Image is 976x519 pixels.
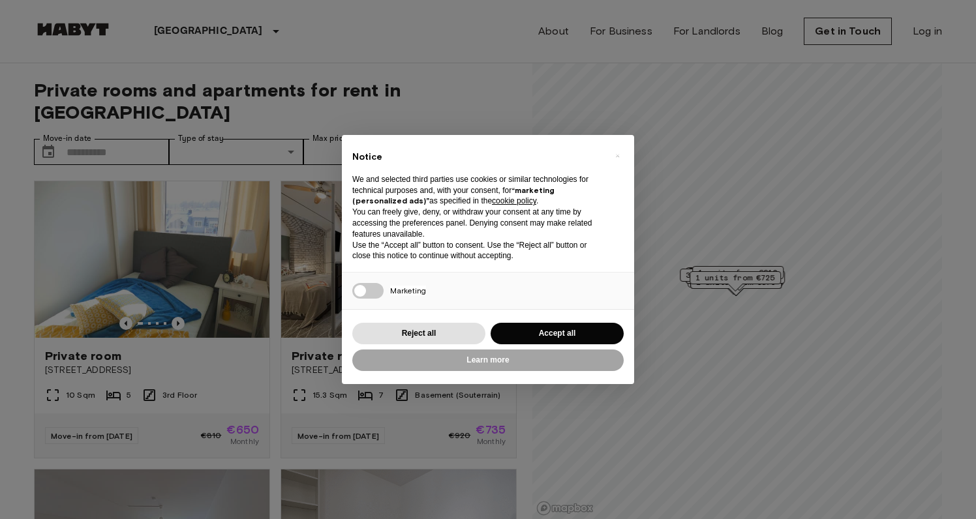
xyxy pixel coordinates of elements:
[607,145,628,166] button: Close this notice
[491,323,624,344] button: Accept all
[352,323,485,344] button: Reject all
[352,207,603,239] p: You can freely give, deny, or withdraw your consent at any time by accessing the preferences pane...
[352,240,603,262] p: Use the “Accept all” button to consent. Use the “Reject all” button or close this notice to conti...
[352,349,624,371] button: Learn more
[615,148,620,164] span: ×
[352,185,555,206] strong: “marketing (personalized ads)”
[352,151,603,164] h2: Notice
[390,286,426,295] span: Marketing
[352,174,603,207] p: We and selected third parties use cookies or similar technologies for technical purposes and, wit...
[492,196,536,205] a: cookie policy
